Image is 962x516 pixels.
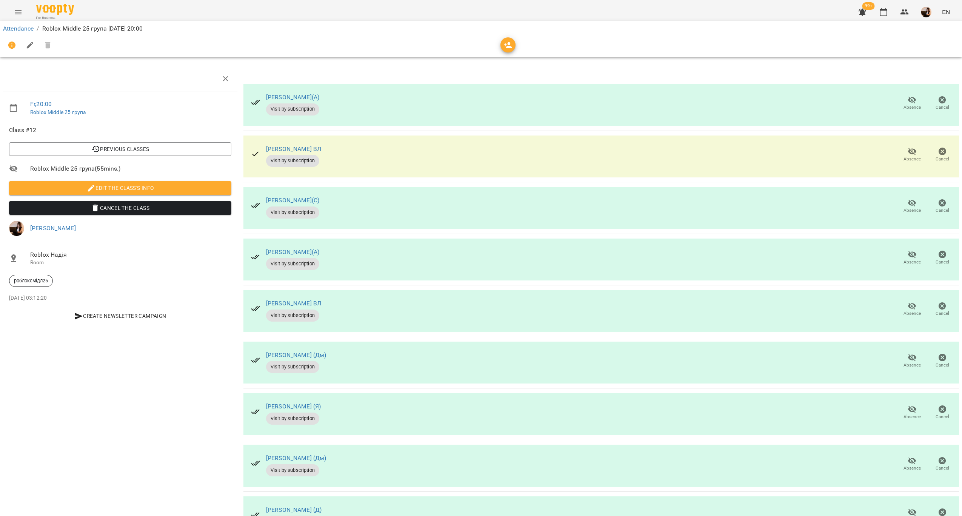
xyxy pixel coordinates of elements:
[904,104,921,111] span: Absence
[266,300,321,307] a: [PERSON_NAME] ВЛ
[266,506,322,513] a: [PERSON_NAME] (Д)
[936,414,949,420] span: Cancel
[904,207,921,214] span: Absence
[36,4,74,15] img: Voopty Logo
[927,248,957,269] button: Cancel
[936,259,949,265] span: Cancel
[9,201,231,215] button: Cancel the class
[897,402,927,423] button: Absence
[936,156,949,162] span: Cancel
[15,203,225,213] span: Cancel the class
[904,310,921,317] span: Absence
[862,2,875,10] span: 99+
[897,144,927,165] button: Absence
[927,351,957,372] button: Cancel
[266,94,319,101] a: [PERSON_NAME](А)
[30,259,231,266] p: Room
[936,207,949,214] span: Cancel
[266,403,321,410] a: [PERSON_NAME] (Я)
[897,299,927,320] button: Absence
[904,465,921,471] span: Absence
[904,362,921,368] span: Absence
[897,196,927,217] button: Absence
[904,259,921,265] span: Absence
[942,8,950,16] span: EN
[30,225,76,232] a: [PERSON_NAME]
[266,145,321,152] a: [PERSON_NAME] ВЛ
[9,181,231,195] button: Edit the class's Info
[927,402,957,423] button: Cancel
[30,250,231,259] span: Roblox Надія
[939,5,953,19] button: EN
[36,15,74,20] span: For Business
[9,275,53,287] div: роблоксмідл25
[9,142,231,156] button: Previous Classes
[266,364,319,370] span: Visit by subscription
[30,109,86,115] a: Roblox Middle 25 група
[9,277,52,284] span: роблоксмідл25
[897,248,927,269] button: Absence
[266,415,319,422] span: Visit by subscription
[927,93,957,114] button: Cancel
[9,3,27,21] button: Menu
[42,24,143,33] p: Roblox Middle 25 група [DATE] 20:00
[266,467,319,474] span: Visit by subscription
[30,164,231,173] span: Roblox Middle 25 група ( 55 mins. )
[3,24,959,33] nav: breadcrumb
[37,24,39,33] li: /
[936,465,949,471] span: Cancel
[266,157,319,164] span: Visit by subscription
[266,351,326,359] a: [PERSON_NAME] (Дм)
[3,25,34,32] a: Attendance
[266,106,319,112] span: Visit by subscription
[936,310,949,317] span: Cancel
[927,299,957,320] button: Cancel
[266,260,319,267] span: Visit by subscription
[927,454,957,475] button: Cancel
[936,104,949,111] span: Cancel
[904,414,921,420] span: Absence
[936,362,949,368] span: Cancel
[927,196,957,217] button: Cancel
[30,100,52,108] a: Fr , 20:00
[15,183,225,193] span: Edit the class's Info
[897,454,927,475] button: Absence
[9,221,24,236] img: f1c8304d7b699b11ef2dd1d838014dff.jpg
[266,197,319,204] a: [PERSON_NAME](С)
[12,311,228,320] span: Create Newsletter Campaign
[927,144,957,165] button: Cancel
[921,7,931,17] img: f1c8304d7b699b11ef2dd1d838014dff.jpg
[266,248,319,256] a: [PERSON_NAME](А)
[9,126,231,135] span: Class #12
[9,294,231,302] p: [DATE] 03:12:20
[897,351,927,372] button: Absence
[897,93,927,114] button: Absence
[266,312,319,319] span: Visit by subscription
[15,145,225,154] span: Previous Classes
[266,454,326,462] a: [PERSON_NAME] (Дм)
[266,209,319,216] span: Visit by subscription
[904,156,921,162] span: Absence
[9,309,231,323] button: Create Newsletter Campaign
